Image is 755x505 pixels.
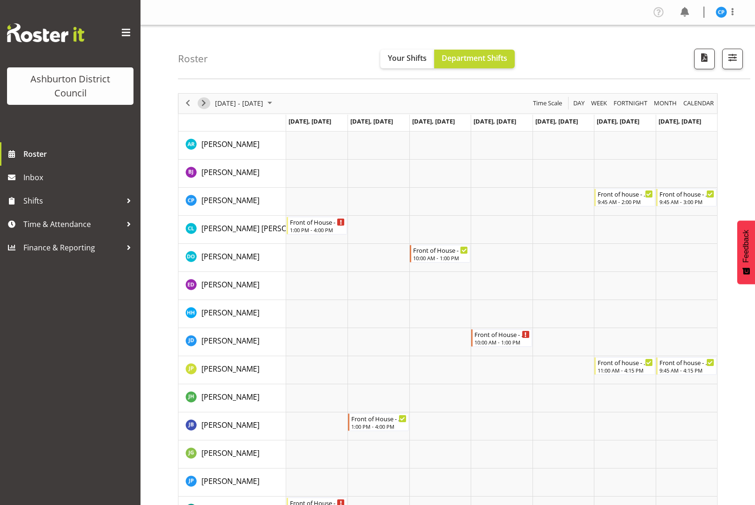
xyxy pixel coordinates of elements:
span: [DATE], [DATE] [535,117,578,125]
div: Front of house - Weekend [598,189,652,198]
a: [PERSON_NAME] [201,476,259,487]
span: [PERSON_NAME] [201,364,259,374]
div: Front of house - Weekend [598,358,652,367]
button: Timeline Month [652,97,679,109]
span: calendar [682,97,715,109]
td: Jenny Gill resource [178,440,286,468]
span: Inbox [23,170,136,184]
a: [PERSON_NAME] [201,167,259,178]
div: 11:00 AM - 4:15 PM [598,366,652,374]
button: Fortnight [612,97,649,109]
img: Rosterit website logo [7,23,84,42]
div: Front of house - Weekend [659,189,714,198]
img: charin-phumcharoen11025.jpg [716,7,727,18]
span: [DATE], [DATE] [289,117,331,125]
span: Time & Attendance [23,217,122,231]
td: Jean Butt resource [178,412,286,440]
span: [PERSON_NAME] [201,251,259,262]
span: Roster [23,147,136,161]
span: [PERSON_NAME] [201,392,259,402]
span: [DATE] - [DATE] [214,97,264,109]
button: Next [198,97,210,109]
td: Hannah Herbert-Olsen resource [178,300,286,328]
button: Timeline Week [590,97,609,109]
a: [PERSON_NAME] [201,419,259,431]
div: next period [196,94,212,113]
span: [DATE], [DATE] [597,117,639,125]
button: Previous [182,97,194,109]
button: Your Shifts [380,50,434,68]
a: [PERSON_NAME] [201,391,259,403]
td: Barbara Jaine resource [178,160,286,188]
td: Charin Phumcharoen resource [178,188,286,216]
button: Filter Shifts [722,49,743,69]
div: Front of house - Weekend [659,358,714,367]
h4: Roster [178,53,208,64]
span: Finance & Reporting [23,241,122,255]
div: Jacqueline Paterson"s event - Front of house - Weekend Begin From Sunday, September 14, 2025 at 9... [656,357,717,375]
a: [PERSON_NAME] [201,335,259,346]
span: Month [653,97,678,109]
a: [PERSON_NAME] [201,139,259,150]
button: Department Shifts [434,50,515,68]
span: [PERSON_NAME] [201,420,259,430]
a: [PERSON_NAME] [201,307,259,318]
span: [PERSON_NAME] [201,279,259,290]
div: Front of House - Weekday [413,245,468,255]
td: Connor Lysaght resource [178,216,286,244]
a: [PERSON_NAME] [PERSON_NAME] [201,223,319,234]
div: Ashburton District Council [16,72,124,100]
span: [PERSON_NAME] [201,336,259,346]
span: [DATE], [DATE] [474,117,516,125]
button: Time Scale [532,97,564,109]
span: [DATE], [DATE] [412,117,455,125]
div: 10:00 AM - 1:00 PM [413,254,468,262]
a: [PERSON_NAME] [201,195,259,206]
span: Time Scale [532,97,563,109]
div: Front of House - Weekday [290,217,345,227]
div: Jean Butt"s event - Front of House - Weekday Begin From Tuesday, September 9, 2025 at 1:00:00 PM ... [348,413,408,431]
div: Front of House - Weekday [351,414,406,423]
td: Denise O'Halloran resource [178,244,286,272]
span: Department Shifts [442,53,507,63]
td: Jackie Driver resource [178,328,286,356]
span: [PERSON_NAME] [201,139,259,149]
div: Charin Phumcharoen"s event - Front of house - Weekend Begin From Saturday, September 13, 2025 at ... [594,189,655,206]
span: Week [590,97,608,109]
span: [DATE], [DATE] [659,117,701,125]
td: James Hope resource [178,384,286,412]
td: Jacqueline Paterson resource [178,356,286,384]
div: previous period [180,94,196,113]
span: Day [572,97,585,109]
a: [PERSON_NAME] [201,447,259,459]
span: [DATE], [DATE] [350,117,393,125]
td: Jenny Partington resource [178,468,286,497]
div: 1:00 PM - 4:00 PM [290,226,345,234]
a: [PERSON_NAME] [201,251,259,262]
a: [PERSON_NAME] [201,363,259,374]
div: 1:00 PM - 4:00 PM [351,423,406,430]
span: Your Shifts [388,53,427,63]
button: Feedback - Show survey [737,220,755,284]
div: 9:45 AM - 3:00 PM [659,198,714,205]
div: Connor Lysaght"s event - Front of House - Weekday Begin From Monday, September 8, 2025 at 1:00:00... [287,217,347,234]
div: 9:45 AM - 4:15 PM [659,366,714,374]
a: [PERSON_NAME] [201,279,259,290]
div: Jacqueline Paterson"s event - Front of house - Weekend Begin From Saturday, September 13, 2025 at... [594,357,655,375]
div: Jackie Driver"s event - Front of House - Weekday Begin From Thursday, September 11, 2025 at 10:00... [471,329,532,347]
td: Andrew Rankin resource [178,132,286,160]
span: [PERSON_NAME] [201,307,259,318]
div: Charin Phumcharoen"s event - Front of house - Weekend Begin From Sunday, September 14, 2025 at 9:... [656,189,717,206]
div: 9:45 AM - 2:00 PM [598,198,652,205]
button: Timeline Day [572,97,586,109]
div: 10:00 AM - 1:00 PM [474,338,529,346]
span: Fortnight [613,97,648,109]
button: September 2025 [214,97,276,109]
button: Download a PDF of the roster according to the set date range. [694,49,715,69]
div: Denise O'Halloran"s event - Front of House - Weekday Begin From Wednesday, September 10, 2025 at ... [410,245,470,263]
